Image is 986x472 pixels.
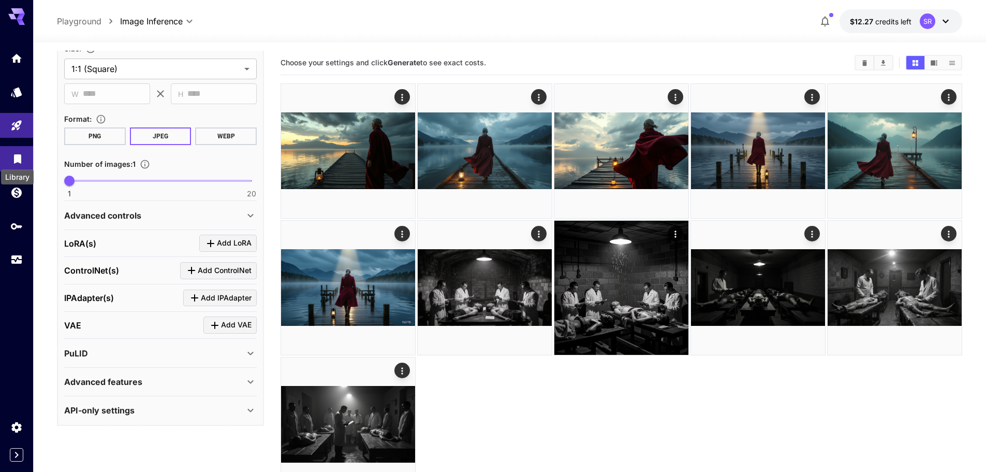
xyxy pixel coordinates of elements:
div: Playground [10,119,23,132]
div: Models [10,85,23,98]
button: Clear All [856,56,874,69]
div: Advanced controls [64,203,257,228]
span: Format : [64,115,92,123]
button: JPEG [130,127,192,145]
button: Choose the file format for the output image. [92,114,110,124]
span: Add LoRA [217,237,252,250]
div: Actions [668,89,683,105]
span: 1 [68,189,71,199]
div: Wallet [10,186,23,199]
div: API Keys [10,220,23,233]
img: 9k= [554,221,688,355]
span: Add VAE [221,319,252,332]
a: Playground [57,15,101,27]
img: 9k= [418,84,552,218]
div: Library [11,149,24,162]
div: Actions [394,89,410,105]
span: 1:1 (Square) [71,63,240,75]
div: Actions [804,226,820,241]
span: Image Inference [120,15,183,27]
button: Click to add LoRA [199,235,257,252]
nav: breadcrumb [57,15,120,27]
div: Actions [531,89,547,105]
div: Clear AllDownload All [855,55,893,70]
div: Actions [941,89,956,105]
p: Advanced features [64,376,142,388]
button: PNG [64,127,126,145]
button: Show media in grid view [906,56,924,69]
img: 2Q== [418,221,552,355]
img: Z [281,221,415,355]
button: Download All [874,56,892,69]
img: 9k= [281,84,415,218]
div: Actions [804,89,820,105]
p: LoRA(s) [64,237,96,250]
p: IPAdapter(s) [64,292,114,304]
b: Generate [388,58,420,67]
button: Show media in list view [943,56,961,69]
div: Library [1,169,34,184]
div: Advanced features [64,369,257,394]
button: Click to add ControlNet [180,262,257,279]
button: $12.26867SR [840,9,962,33]
div: Home [10,52,23,65]
img: 9k= [691,84,825,218]
span: $12.27 [850,17,875,26]
p: Advanced controls [64,209,141,222]
p: VAE [64,319,81,332]
span: Add ControlNet [198,264,252,277]
div: Actions [394,363,410,378]
div: Actions [531,226,547,241]
button: Expand sidebar [10,448,23,462]
span: Choose your settings and click to see exact costs. [281,58,486,67]
span: Add IPAdapter [201,292,252,305]
img: 9k= [828,221,962,355]
div: PuLID [64,341,257,366]
img: 9k= [828,84,962,218]
p: API-only settings [64,404,135,417]
img: 9k= [691,221,825,355]
span: H [178,88,183,100]
div: Show media in grid viewShow media in video viewShow media in list view [905,55,962,70]
div: API-only settings [64,398,257,423]
div: Settings [10,421,23,434]
span: Number of images : 1 [64,160,136,168]
div: Actions [941,226,956,241]
button: Show media in video view [925,56,943,69]
button: WEBP [195,127,257,145]
img: 9k= [554,84,688,218]
p: PuLID [64,347,88,360]
span: credits left [875,17,911,26]
div: SR [920,13,935,29]
span: W [71,88,79,100]
button: Click to add VAE [203,317,257,334]
button: Click to add IPAdapter [183,290,257,307]
div: Actions [668,226,683,241]
p: ControlNet(s) [64,264,119,277]
button: Specify how many images to generate in a single request. Each image generation will be charged se... [136,159,154,169]
div: Actions [394,226,410,241]
span: 20 [247,189,256,199]
div: $12.26867 [850,16,911,27]
span: Size : [64,44,81,53]
div: Usage [10,253,23,266]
